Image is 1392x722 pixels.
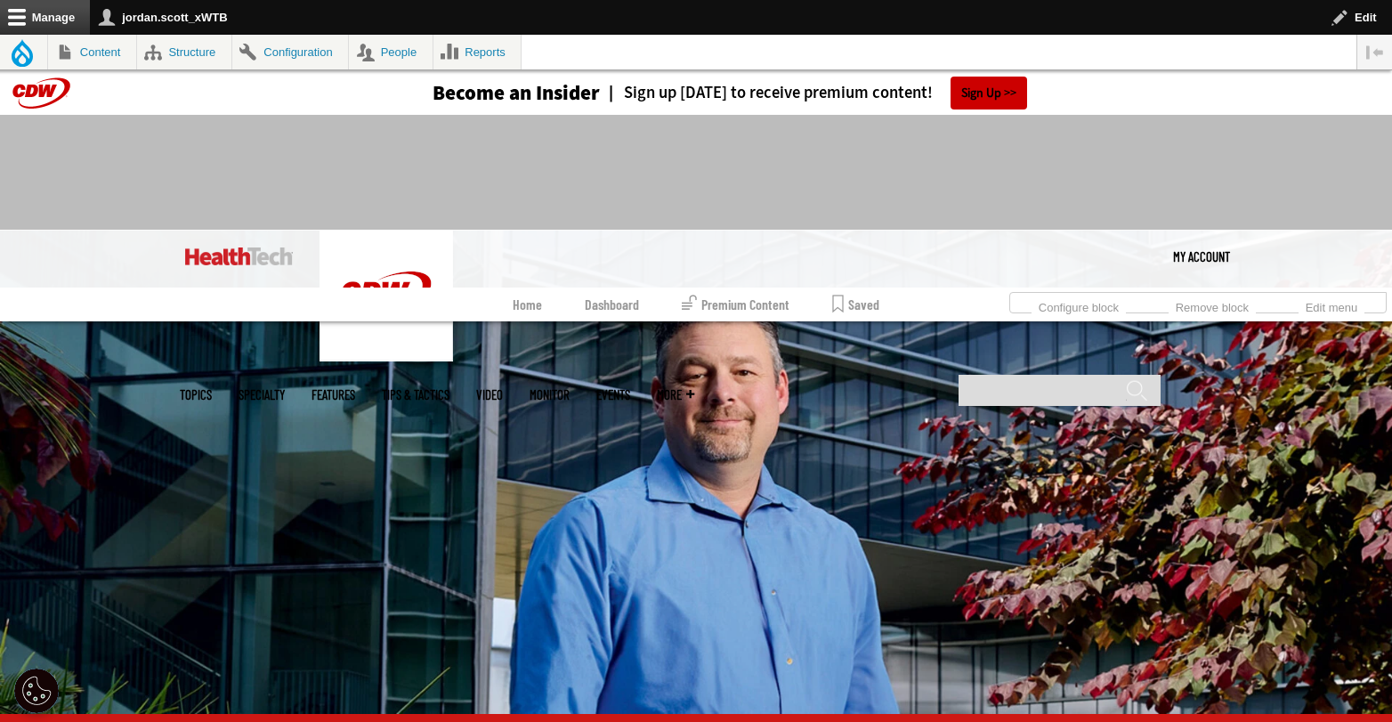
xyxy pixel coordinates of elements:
[1357,35,1392,69] button: Vertical orientation
[951,77,1027,110] a: Sign Up
[349,35,433,69] a: People
[14,669,59,713] div: Cookie Settings
[1169,296,1256,315] a: Remove block
[1032,296,1126,315] a: Configure block
[476,388,503,402] a: Video
[1173,230,1230,283] a: My Account
[657,388,694,402] span: More
[530,388,570,402] a: MonITor
[14,669,59,713] button: Open Preferences
[382,388,449,402] a: Tips & Tactics
[180,388,212,402] span: Topics
[320,230,453,361] img: Home
[433,83,600,103] h3: Become an Insider
[48,35,136,69] a: Content
[513,288,542,321] a: Home
[1173,230,1230,283] div: User menu
[366,83,600,103] a: Become an Insider
[596,388,630,402] a: Events
[239,388,285,402] span: Specialty
[1299,296,1364,315] a: Edit menu
[832,288,879,321] a: Saved
[600,85,933,101] a: Sign up [DATE] to receive premium content!
[185,247,293,265] img: Home
[585,288,639,321] a: Dashboard
[320,347,453,366] a: CDW
[137,35,231,69] a: Structure
[682,288,789,321] a: Premium Content
[232,35,348,69] a: Configuration
[372,133,1020,213] iframe: advertisement
[433,35,522,69] a: Reports
[312,388,355,402] a: Features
